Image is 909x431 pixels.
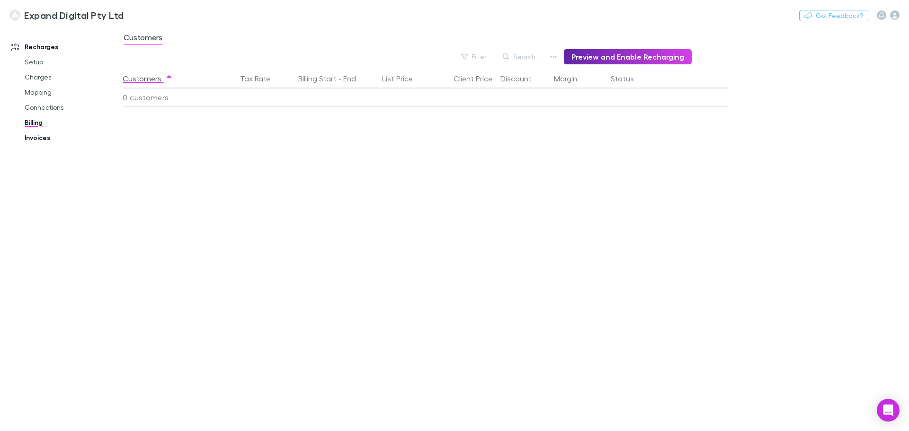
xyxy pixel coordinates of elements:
button: Preview and Enable Recharging [564,49,692,64]
button: Got Feedback? [799,10,869,21]
button: Search [498,51,541,62]
button: List Price [382,69,424,88]
img: Expand Digital Pty Ltd's Logo [9,9,20,21]
button: Filter [456,51,492,62]
button: Margin [554,69,588,88]
button: Client Price [454,69,504,88]
button: Status [611,69,645,88]
span: Customers [124,33,162,45]
a: Setup [15,54,128,70]
button: Discount [500,69,543,88]
button: Tax Rate [240,69,282,88]
button: Customers [123,69,173,88]
a: Billing [15,115,128,130]
a: Invoices [15,130,128,145]
div: 0 customers [123,88,236,107]
a: Expand Digital Pty Ltd [4,4,130,26]
button: Billing Start - End [298,69,367,88]
a: Mapping [15,85,128,100]
a: Connections [15,100,128,115]
a: Recharges [2,39,128,54]
a: Charges [15,70,128,85]
div: Open Intercom Messenger [877,399,900,422]
h3: Expand Digital Pty Ltd [24,9,124,21]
